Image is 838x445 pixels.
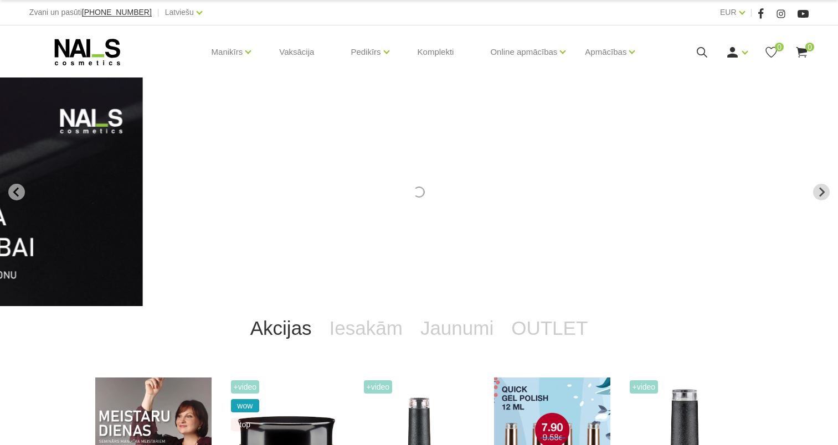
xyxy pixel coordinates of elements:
span: | [750,6,753,19]
a: Jaunumi [412,306,502,350]
a: Akcijas [241,306,321,350]
span: +Video [364,380,393,394]
span: top [231,418,260,431]
a: 0 [764,45,778,59]
a: Latviešu [165,6,194,19]
a: Online apmācības [490,30,557,74]
span: +Video [231,380,260,394]
span: 0 [805,43,814,51]
a: OUTLET [502,306,597,350]
a: 0 [795,45,809,59]
a: Iesakām [321,306,412,350]
a: [PHONE_NUMBER] [82,8,152,17]
span: +Video [630,380,659,394]
button: Go to last slide [8,184,25,200]
a: EUR [720,6,737,19]
a: Manikīrs [212,30,243,74]
span: | [157,6,160,19]
a: Apmācības [585,30,626,74]
span: 0 [775,43,784,51]
span: wow [231,399,260,412]
a: Pedikīrs [351,30,381,74]
button: Next slide [813,184,830,200]
div: Zvani un pasūti [29,6,152,19]
a: Vaksācija [270,25,323,79]
li: 1 of 13 [168,77,671,306]
a: Komplekti [409,25,463,79]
